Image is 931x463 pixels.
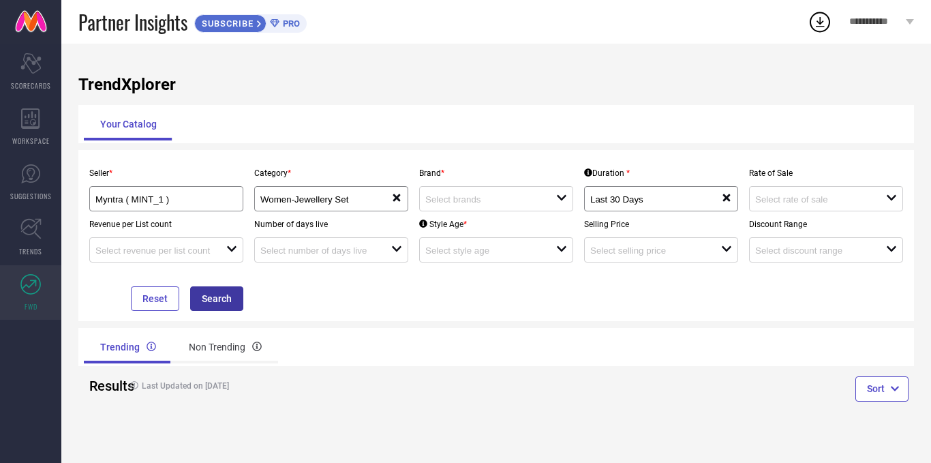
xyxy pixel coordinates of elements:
div: Last 30 Days [590,192,721,205]
p: Brand [419,168,573,178]
div: Non Trending [172,331,278,363]
span: PRO [279,18,300,29]
input: Select Duration [590,194,708,205]
h2: Results [89,378,112,394]
button: Sort [855,376,909,401]
h4: Last Updated on [DATE] [123,381,452,391]
span: SUGGESTIONS [10,191,52,201]
span: SUBSCRIBE [195,18,257,29]
div: Duration [584,168,630,178]
div: Trending [84,331,172,363]
p: Category [254,168,408,178]
p: Seller [89,168,243,178]
div: Open download list [808,10,832,34]
div: Style Age [419,220,467,229]
div: Myntra ( MINT_1 ) [95,192,237,205]
input: Select selling price [590,245,708,256]
p: Discount Range [749,220,903,229]
div: Your Catalog [84,108,173,140]
input: Select seller [95,194,223,205]
input: Select number of days live [260,245,378,256]
span: TRENDS [19,246,42,256]
h1: TrendXplorer [78,75,914,94]
button: Search [190,286,243,311]
a: SUBSCRIBEPRO [194,11,307,33]
p: Selling Price [584,220,738,229]
input: Select style age [425,245,543,256]
div: Women-Jewellery Set [260,192,391,205]
input: Select revenue per list count [95,245,213,256]
span: WORKSPACE [12,136,50,146]
input: Select upto 10 categories [260,194,378,205]
input: Select brands [425,194,543,205]
p: Number of days live [254,220,408,229]
input: Select discount range [755,245,873,256]
span: FWD [25,301,37,312]
input: Select rate of sale [755,194,873,205]
span: Partner Insights [78,8,187,36]
button: Reset [131,286,179,311]
span: SCORECARDS [11,80,51,91]
p: Rate of Sale [749,168,903,178]
p: Revenue per List count [89,220,243,229]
